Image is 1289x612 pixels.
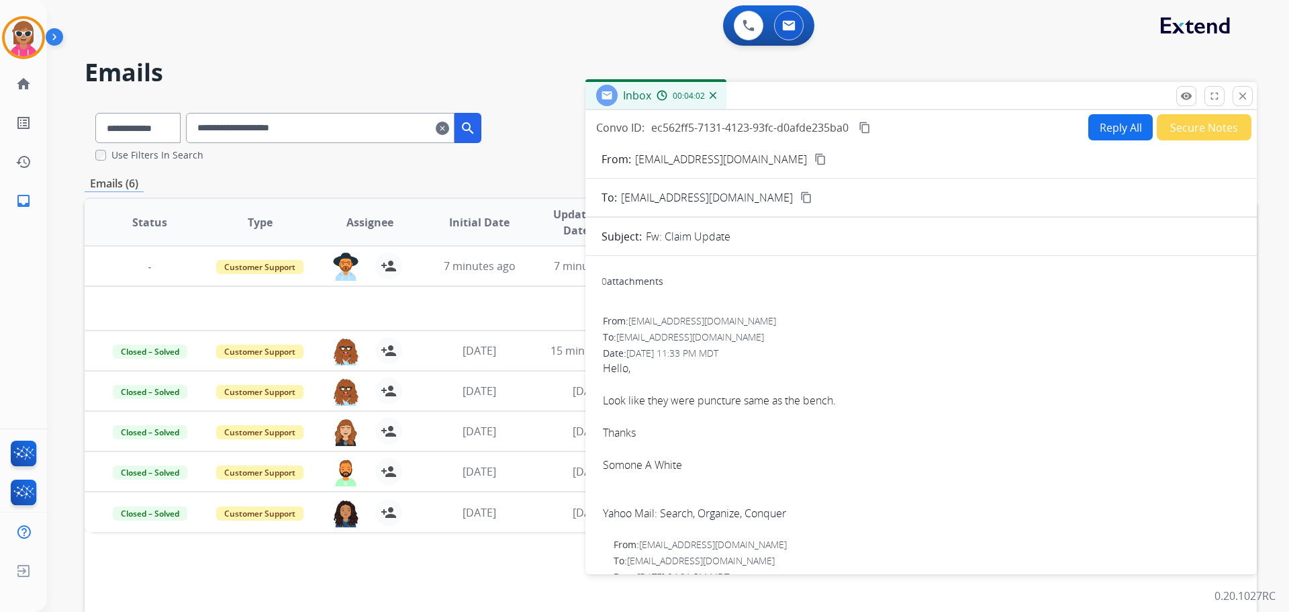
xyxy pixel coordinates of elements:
[463,424,496,439] span: [DATE]
[216,345,303,359] span: Customer Support
[113,466,187,480] span: Closed – Solved
[602,275,663,288] div: attachments
[603,331,1239,344] div: To:
[1180,90,1192,102] mat-icon: remove_red_eye
[573,384,606,398] span: [DATE]
[616,331,764,343] span: [EMAIL_ADDRESS][DOMAIN_NAME]
[859,122,871,134] mat-icon: content_copy
[603,392,1239,408] div: Look like they were puncture same as the bench.
[1208,90,1221,102] mat-icon: fullscreen
[381,505,397,521] mat-icon: person_add
[603,360,1239,521] span: Hello,
[637,570,729,583] span: [DATE] 04:21 PM MDT
[113,425,187,439] span: Closed – Solved
[15,154,32,170] mat-icon: history
[603,457,1239,473] div: Somone A White
[216,425,303,439] span: Customer Support
[113,507,187,521] span: Closed – Solved
[651,120,849,135] span: ec562ff5-7131-4123-93fc-d0afde235ba0
[5,19,42,56] img: avatar
[332,499,359,527] img: agent-avatar
[381,423,397,439] mat-icon: person_add
[602,228,642,245] p: Subject:
[15,193,32,209] mat-icon: inbox
[627,554,775,567] span: [EMAIL_ADDRESS][DOMAIN_NAME]
[85,175,144,192] p: Emails (6)
[573,505,606,520] span: [DATE]
[132,214,167,230] span: Status
[463,343,496,358] span: [DATE]
[602,275,607,288] span: 0
[216,260,303,274] span: Customer Support
[332,418,359,446] img: agent-avatar
[381,258,397,274] mat-icon: person_add
[1214,588,1276,604] p: 0.20.1027RC
[1088,114,1153,140] button: Reply All
[573,424,606,439] span: [DATE]
[140,260,159,274] span: -
[551,343,628,358] span: 15 minutes ago
[603,314,1239,328] div: From:
[814,153,826,165] mat-icon: content_copy
[111,148,203,162] label: Use Filters In Search
[449,214,510,230] span: Initial Date
[460,120,476,136] mat-icon: search
[603,347,1239,360] div: Date:
[602,151,631,167] p: From:
[332,253,359,281] img: agent-avatar
[573,464,606,479] span: [DATE]
[332,337,359,365] img: agent-avatar
[248,214,273,230] span: Type
[596,120,644,136] p: Convo ID:
[614,538,1239,552] div: From:
[381,343,397,359] mat-icon: person_add
[554,259,626,273] span: 7 minutes ago
[463,384,496,398] span: [DATE]
[614,570,1239,584] div: Date:
[614,554,1239,568] div: To:
[216,466,303,480] span: Customer Support
[15,76,32,92] mat-icon: home
[216,507,303,521] span: Customer Support
[216,385,303,399] span: Customer Support
[635,151,807,167] p: [EMAIL_ADDRESS][DOMAIN_NAME]
[332,378,359,406] img: agent-avatar
[626,347,718,359] span: [DATE] 11:33 PM MDT
[646,228,730,245] p: Fw: Claim Update
[603,425,1239,441] div: Thanks
[85,59,1257,86] h2: Emails
[381,464,397,480] mat-icon: person_add
[1237,90,1249,102] mat-icon: close
[621,189,793,206] span: [EMAIL_ADDRESS][DOMAIN_NAME]
[444,259,516,273] span: 7 minutes ago
[332,458,359,486] img: agent-avatar
[113,385,187,399] span: Closed – Solved
[546,206,607,238] span: Updated Date
[15,115,32,131] mat-icon: list_alt
[602,189,617,206] p: To:
[381,383,397,399] mat-icon: person_add
[639,538,787,551] span: [EMAIL_ADDRESS][DOMAIN_NAME]
[800,191,812,204] mat-icon: content_copy
[113,345,187,359] span: Closed – Solved
[623,88,651,103] span: Inbox
[1157,114,1251,140] button: Secure Notes
[603,506,786,521] a: Yahoo Mail: Search, Organize, Conquer
[346,214,393,230] span: Assignee
[628,314,776,327] span: [EMAIL_ADDRESS][DOMAIN_NAME]
[463,464,496,479] span: [DATE]
[463,505,496,520] span: [DATE]
[673,91,705,101] span: 00:04:02
[436,120,449,136] mat-icon: clear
